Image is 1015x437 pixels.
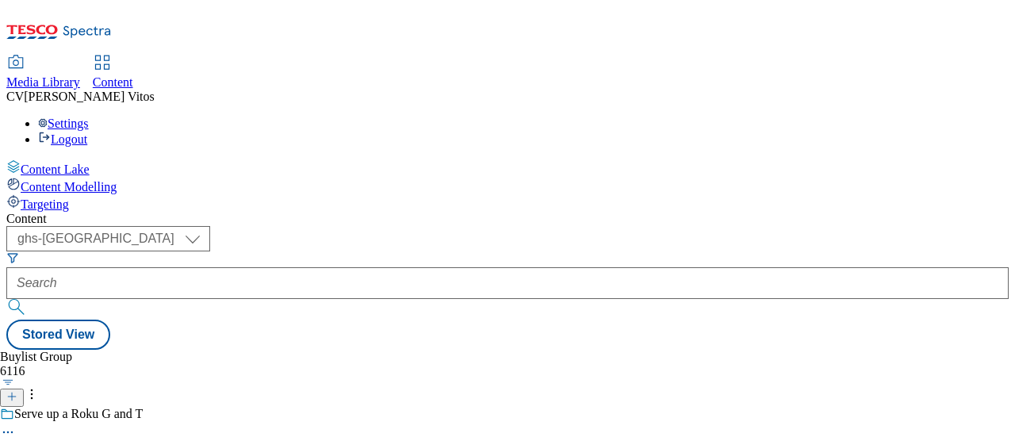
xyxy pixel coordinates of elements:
[6,267,1009,299] input: Search
[6,56,80,90] a: Media Library
[6,194,1009,212] a: Targeting
[21,180,117,194] span: Content Modelling
[6,75,80,89] span: Media Library
[6,212,1009,226] div: Content
[93,75,133,89] span: Content
[24,90,155,103] span: [PERSON_NAME] Vitos
[6,177,1009,194] a: Content Modelling
[6,251,19,264] svg: Search Filters
[38,117,89,130] a: Settings
[14,407,143,421] div: Serve up a Roku G and T
[38,132,87,146] a: Logout
[21,197,69,211] span: Targeting
[93,56,133,90] a: Content
[6,320,110,350] button: Stored View
[6,159,1009,177] a: Content Lake
[6,90,24,103] span: CV
[21,163,90,176] span: Content Lake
